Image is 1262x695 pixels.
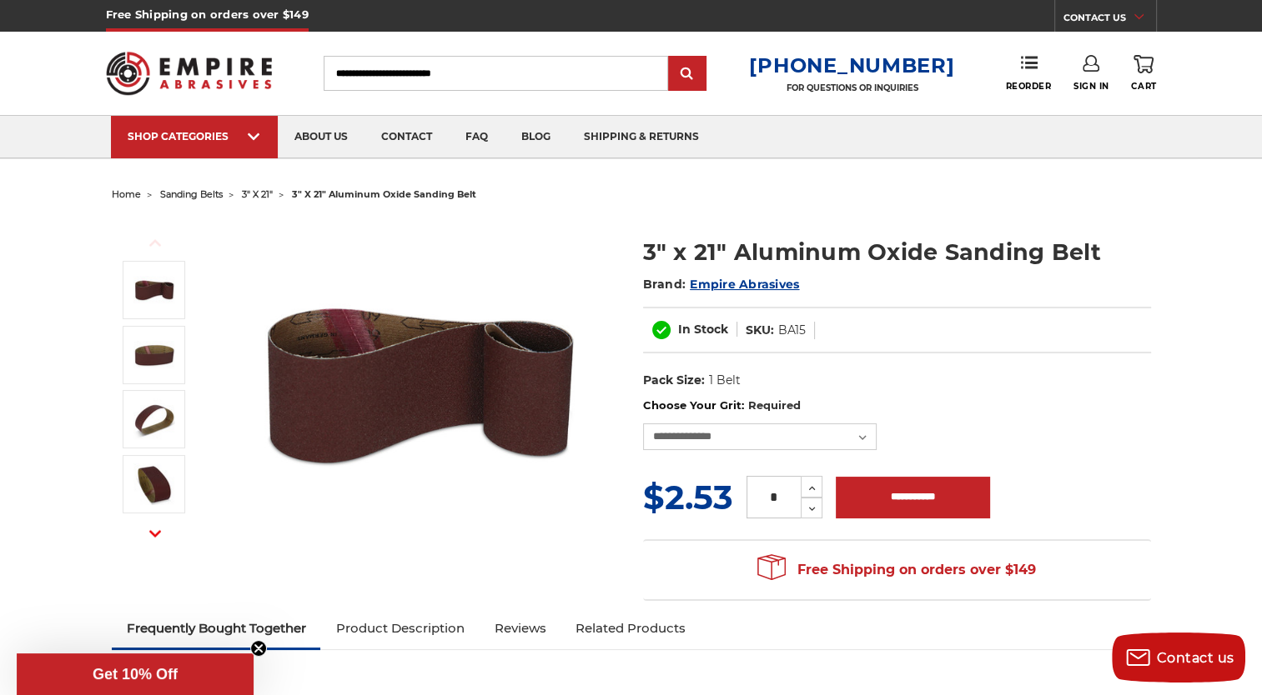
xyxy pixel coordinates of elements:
a: Product Description [320,610,479,647]
label: Choose Your Grit: [643,397,1151,414]
dt: Pack Size: [643,372,705,389]
img: 3" x 21" Aluminum Oxide Sanding Belt [133,269,175,311]
a: blog [505,116,567,158]
a: Reviews [479,610,561,647]
a: shipping & returns [567,116,716,158]
span: Cart [1131,81,1156,92]
dt: SKU: [746,322,774,339]
span: Brand: [643,277,686,292]
img: 3" x 21" Sanding Belt - Aluminum Oxide [133,334,175,376]
small: Required [747,398,800,412]
a: CONTACT US [1063,8,1156,32]
span: Get 10% Off [93,666,178,682]
dd: 1 Belt [708,372,740,389]
a: contact [365,116,449,158]
a: about us [278,116,365,158]
div: SHOP CATEGORIES [128,130,261,142]
img: 3" x 21" AOX Sanding Belt [133,398,175,440]
span: 3" x 21" aluminum oxide sanding belt [292,188,476,200]
h1: 3" x 21" Aluminum Oxide Sanding Belt [643,236,1151,268]
input: Submit [671,57,704,91]
a: Reorder [1005,55,1051,91]
button: Close teaser [250,640,267,657]
a: [PHONE_NUMBER] [749,53,954,77]
button: Previous [135,225,175,261]
span: Contact us [1157,650,1234,666]
a: Empire Abrasives [690,277,799,292]
a: Frequently Bought Together [112,610,321,647]
a: Cart [1131,55,1156,92]
a: 3" x 21" [242,188,273,200]
a: faq [449,116,505,158]
a: home [112,188,141,200]
span: $2.53 [643,477,733,517]
span: In Stock [678,322,728,337]
img: 3" x 21" Sanding Belt - AOX [133,463,175,505]
a: sanding belts [160,188,223,200]
button: Contact us [1112,632,1245,682]
span: Free Shipping on orders over $149 [757,553,1036,587]
a: Related Products [561,610,701,647]
span: Reorder [1005,81,1051,92]
img: 3" x 21" Aluminum Oxide Sanding Belt [254,218,588,552]
img: Empire Abrasives [106,41,273,106]
dd: BA15 [778,322,806,339]
div: Get 10% OffClose teaser [17,653,254,695]
span: Sign In [1073,81,1109,92]
p: FOR QUESTIONS OR INQUIRIES [749,82,954,93]
button: Next [135,515,175,551]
